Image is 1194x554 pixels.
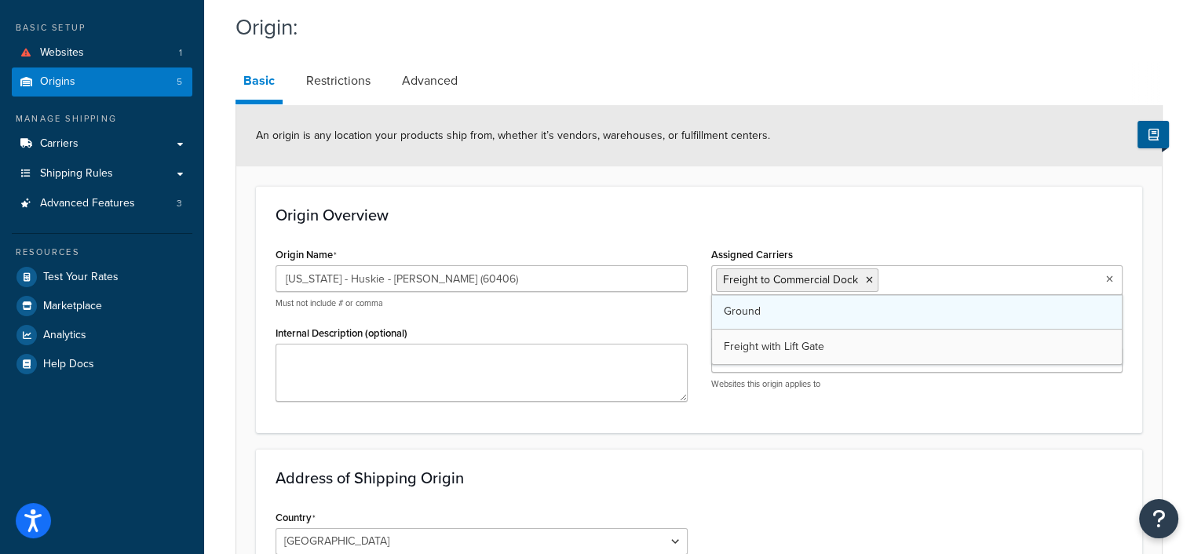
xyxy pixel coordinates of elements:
[40,46,84,60] span: Websites
[276,297,688,309] p: Must not include # or comma
[711,249,793,261] label: Assigned Carriers
[723,272,858,288] span: Freight to Commercial Dock
[40,197,135,210] span: Advanced Features
[12,21,192,35] div: Basic Setup
[177,197,182,210] span: 3
[712,330,1123,364] a: Freight with Lift Gate
[12,263,192,291] a: Test Your Rates
[12,321,192,349] a: Analytics
[43,329,86,342] span: Analytics
[12,189,192,218] a: Advanced Features3
[179,46,182,60] span: 1
[12,189,192,218] li: Advanced Features
[276,249,337,261] label: Origin Name
[394,62,466,100] a: Advanced
[43,358,94,371] span: Help Docs
[276,206,1123,224] h3: Origin Overview
[12,129,192,159] a: Carriers
[177,75,182,89] span: 5
[724,303,761,319] span: Ground
[40,75,75,89] span: Origins
[12,159,192,188] a: Shipping Rules
[298,62,378,100] a: Restrictions
[12,350,192,378] a: Help Docs
[236,12,1143,42] h1: Origin:
[236,62,283,104] a: Basic
[12,112,192,126] div: Manage Shipping
[40,167,113,180] span: Shipping Rules
[40,137,79,151] span: Carriers
[276,469,1123,487] h3: Address of Shipping Origin
[1137,121,1169,148] button: Show Help Docs
[12,67,192,97] a: Origins5
[12,246,192,259] div: Resources
[1139,499,1178,538] button: Open Resource Center
[712,294,1123,329] a: Ground
[711,378,1123,390] p: Websites this origin applies to
[43,300,102,313] span: Marketplace
[256,127,770,144] span: An origin is any location your products ship from, whether it’s vendors, warehouses, or fulfillme...
[724,338,824,355] span: Freight with Lift Gate
[12,67,192,97] li: Origins
[43,271,119,284] span: Test Your Rates
[12,292,192,320] a: Marketplace
[276,327,407,339] label: Internal Description (optional)
[276,512,316,524] label: Country
[12,38,192,67] a: Websites1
